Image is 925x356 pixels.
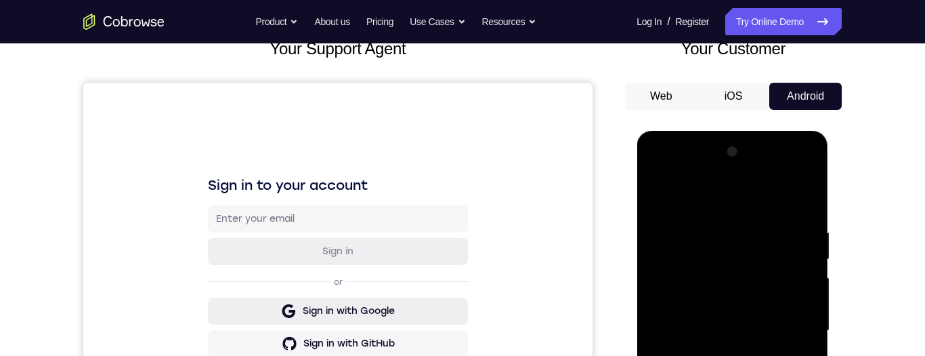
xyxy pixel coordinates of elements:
[125,313,385,340] button: Sign in with Zendesk
[125,215,385,242] button: Sign in with Google
[625,83,697,110] button: Web
[248,194,262,205] p: or
[366,8,393,35] a: Pricing
[215,287,317,300] div: Sign in with Intercom
[125,93,385,112] h1: Sign in to your account
[133,130,377,143] input: Enter your email
[216,319,316,333] div: Sign in with Zendesk
[676,8,709,35] a: Register
[256,8,299,35] button: Product
[125,155,385,182] button: Sign in
[125,248,385,275] button: Sign in with GitHub
[83,37,593,61] h2: Your Support Agent
[219,222,311,235] div: Sign in with Google
[725,8,842,35] a: Try Online Demo
[637,8,662,35] a: Log In
[125,280,385,307] button: Sign in with Intercom
[83,14,165,30] a: Go to the home page
[667,14,670,30] span: /
[410,8,465,35] button: Use Cases
[220,254,311,268] div: Sign in with GitHub
[625,37,842,61] h2: Your Customer
[314,8,349,35] a: About us
[697,83,770,110] button: iOS
[769,83,842,110] button: Android
[482,8,537,35] button: Resources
